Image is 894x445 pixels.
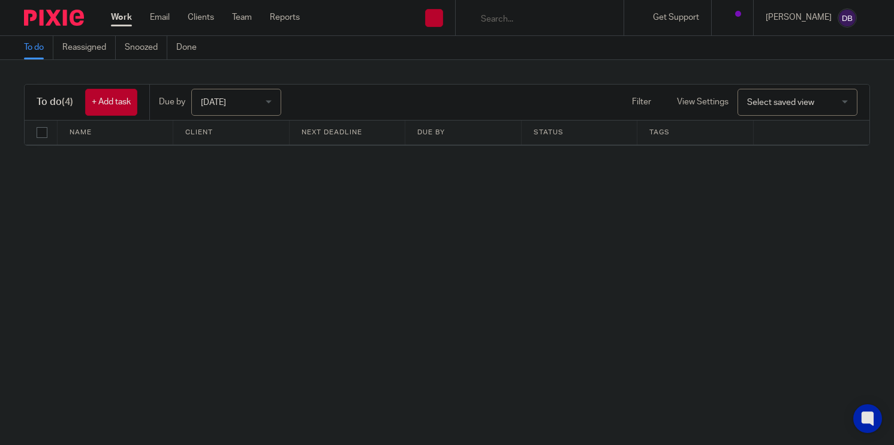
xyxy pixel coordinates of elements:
span: Tags [649,129,670,136]
span: [DATE] [201,98,226,107]
a: Snoozed [125,36,167,59]
a: Email [150,11,170,23]
input: Search [480,14,588,25]
p: Due by [159,96,185,108]
a: + Add task [85,89,137,116]
a: Done [176,36,206,59]
h1: To do [37,96,73,109]
a: Reports [270,11,300,23]
img: svg%3E [838,8,857,28]
a: Reassigned [62,36,116,59]
span: Filter [632,98,651,106]
img: Pixie [24,10,84,26]
span: Select saved view [747,98,814,107]
span: Get Support [653,13,699,22]
p: [PERSON_NAME] [766,11,832,23]
a: Team [232,11,252,23]
a: Work [111,11,132,23]
a: To do [24,36,53,59]
a: Clients [188,11,214,23]
span: View Settings [677,98,729,106]
span: (4) [62,97,73,107]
